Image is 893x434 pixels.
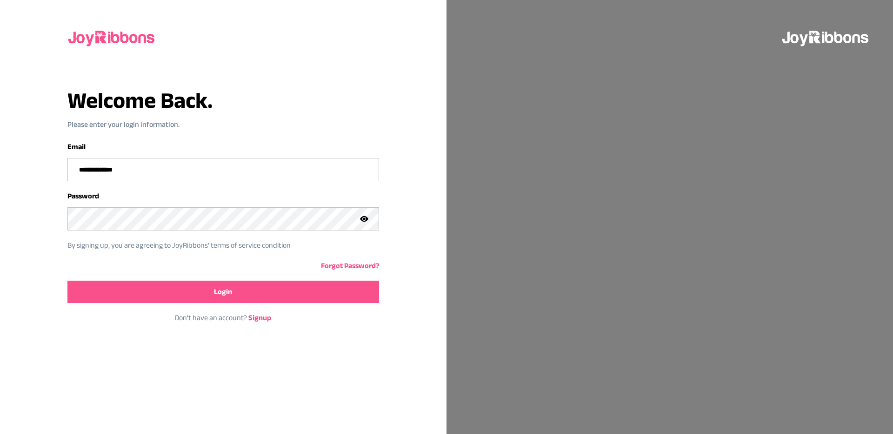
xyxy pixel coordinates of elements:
[321,262,379,270] a: Forgot Password?
[67,22,157,52] img: joyribbons
[67,281,379,303] button: Login
[67,192,99,200] label: Password
[214,286,232,297] span: Login
[67,89,379,112] h3: Welcome Back.
[67,143,86,151] label: Email
[248,314,271,322] a: Signup
[781,22,871,52] img: joyribbons
[67,240,365,251] p: By signing up, you are agreeing to JoyRibbons‘ terms of service condition
[67,312,379,323] p: Don‘t have an account?
[67,119,379,130] p: Please enter your login information.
